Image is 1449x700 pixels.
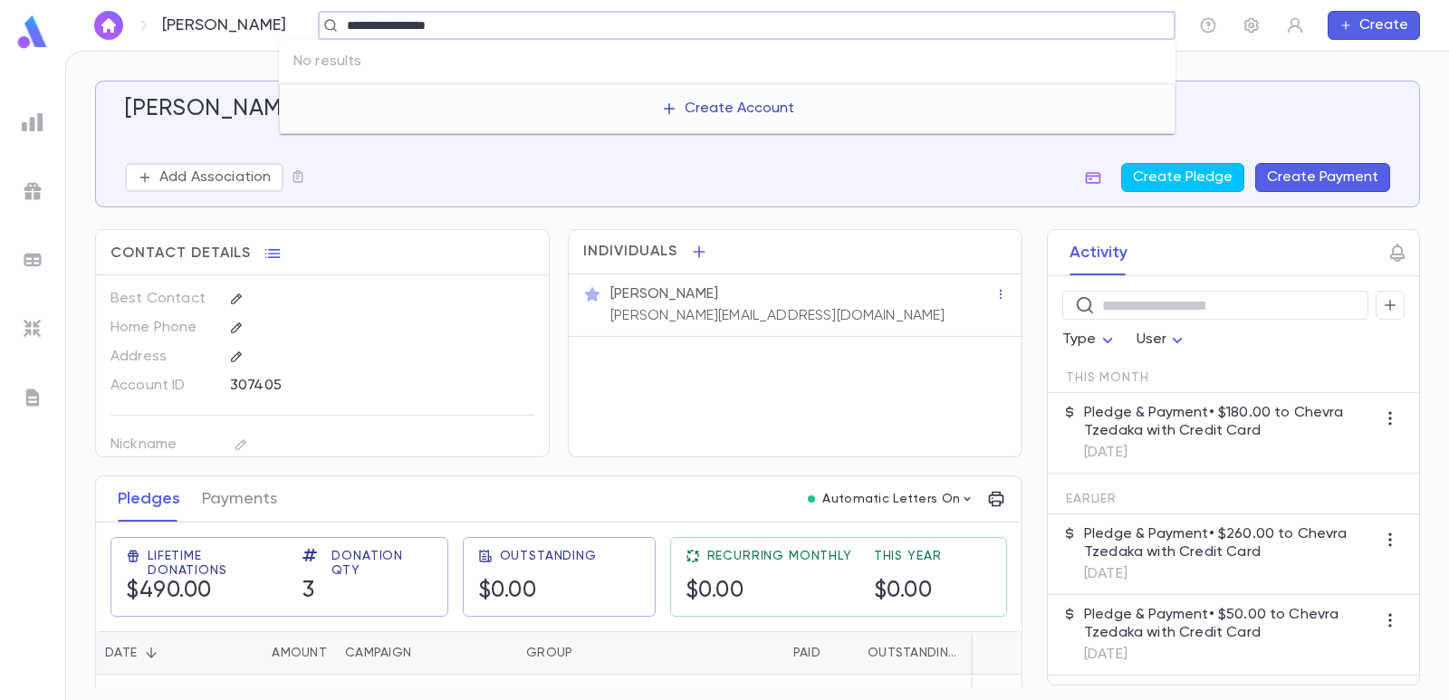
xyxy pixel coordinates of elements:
[336,631,517,675] div: Campaign
[1084,525,1376,561] p: Pledge & Payment • $260.00 to Chevra Tzedaka with Credit Card
[14,14,51,50] img: logo
[1062,322,1118,358] div: Type
[653,631,830,675] div: Paid
[1070,230,1128,275] button: Activity
[162,15,286,35] p: [PERSON_NAME]
[610,307,945,325] p: [PERSON_NAME][EMAIL_ADDRESS][DOMAIN_NAME]
[764,638,793,667] button: Sort
[874,578,933,605] h5: $0.00
[965,631,1074,675] div: Installments
[411,638,440,667] button: Sort
[218,631,336,675] div: Amount
[801,486,982,512] button: Automatic Letters On
[243,638,272,667] button: Sort
[583,243,677,261] span: Individuals
[839,638,868,667] button: Sort
[1084,404,1376,440] p: Pledge & Payment • $180.00 to Chevra Tzedaka with Credit Card
[148,549,281,578] span: Lifetime Donations
[830,631,965,675] div: Outstanding
[345,631,411,675] div: Campaign
[331,549,432,578] span: Donation Qty
[159,168,271,187] p: Add Association
[22,111,43,133] img: reports_grey.c525e4749d1bce6a11f5fe2a8de1b229.svg
[1084,606,1376,642] p: Pledge & Payment • $50.00 to Chevra Tzedaka with Credit Card
[125,163,283,192] button: Add Association
[105,631,137,675] div: Date
[126,578,212,605] h5: $490.00
[230,371,470,398] div: 307405
[1137,332,1167,347] span: User
[110,284,215,313] p: Best Contact
[686,578,744,605] h5: $0.00
[1137,322,1189,358] div: User
[202,476,277,522] button: Payments
[526,631,572,675] div: Group
[647,91,809,126] button: Create Account
[22,180,43,202] img: campaigns_grey.99e729a5f7ee94e3726e6486bddda8f1.svg
[279,40,1176,83] div: No results
[1084,565,1376,583] p: [DATE]
[517,631,653,675] div: Group
[110,313,215,342] p: Home Phone
[1121,163,1244,192] button: Create Pledge
[572,638,601,667] button: Sort
[96,631,218,675] div: Date
[22,249,43,271] img: batches_grey.339ca447c9d9533ef1741baa751efc33.svg
[110,342,215,371] p: Address
[110,245,251,263] span: Contact Details
[110,371,215,400] p: Account ID
[1084,444,1376,462] p: [DATE]
[1066,370,1148,385] span: This Month
[302,578,315,605] h5: 3
[793,631,820,675] div: Paid
[98,18,120,33] img: home_white.a664292cf8c1dea59945f0da9f25487c.svg
[1255,163,1390,192] button: Create Payment
[874,549,942,563] span: This Year
[707,549,852,563] span: Recurring Monthly
[22,387,43,408] img: letters_grey.7941b92b52307dd3b8a917253454ce1c.svg
[1066,492,1117,506] span: Earlier
[610,285,718,303] p: [PERSON_NAME]
[1062,332,1097,347] span: Type
[125,96,302,123] h5: [PERSON_NAME]
[822,492,960,506] p: Automatic Letters On
[137,638,166,667] button: Sort
[500,549,597,563] span: Outstanding
[118,476,180,522] button: Pledges
[1328,11,1420,40] button: Create
[1084,646,1376,664] p: [DATE]
[868,631,956,675] div: Outstanding
[272,631,327,675] div: Amount
[22,318,43,340] img: imports_grey.530a8a0e642e233f2baf0ef88e8c9fcb.svg
[478,578,537,605] h5: $0.00
[110,430,215,459] p: Nickname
